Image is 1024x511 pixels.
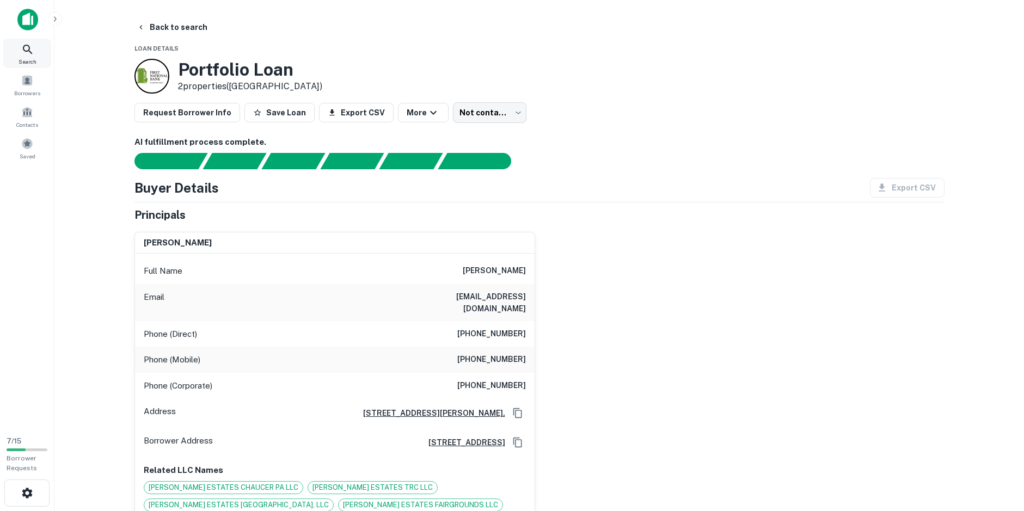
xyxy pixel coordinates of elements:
span: [PERSON_NAME] ESTATES [GEOGRAPHIC_DATA], LLC [144,500,333,510]
div: Documents found, AI parsing details... [261,153,325,169]
h6: [PERSON_NAME] [463,264,526,278]
button: Save Loan [244,103,315,122]
h6: [PHONE_NUMBER] [457,353,526,366]
p: 2 properties ([GEOGRAPHIC_DATA]) [178,80,322,93]
p: Phone (Corporate) [144,379,212,392]
button: Request Borrower Info [134,103,240,122]
h4: Buyer Details [134,178,219,198]
button: More [398,103,449,122]
p: Email [144,291,164,315]
a: Borrowers [3,70,51,100]
button: Copy Address [510,434,526,451]
h6: [EMAIL_ADDRESS][DOMAIN_NAME] [395,291,526,315]
h6: [PHONE_NUMBER] [457,328,526,341]
button: Back to search [132,17,212,37]
h6: AI fulfillment process complete. [134,136,945,149]
span: Borrowers [14,89,40,97]
p: Phone (Mobile) [144,353,200,366]
div: Sending borrower request to AI... [121,153,203,169]
p: Full Name [144,264,182,278]
span: [PERSON_NAME] ESTATES TRC LLC [308,482,437,493]
h3: Portfolio Loan [178,59,322,80]
span: Saved [20,152,35,161]
a: [STREET_ADDRESS] [420,436,505,448]
span: [PERSON_NAME] ESTATES CHAUCER PA LLC [144,482,303,493]
span: Loan Details [134,45,179,52]
button: Export CSV [319,103,394,122]
div: Your request is received and processing... [203,153,266,169]
h5: Principals [134,207,186,223]
p: Address [144,405,176,421]
p: Related LLC Names [144,464,526,477]
span: Search [19,57,36,66]
h6: [PHONE_NUMBER] [457,379,526,392]
div: Not contacted [453,102,526,123]
a: [STREET_ADDRESS][PERSON_NAME], [354,407,505,419]
span: Borrower Requests [7,454,37,472]
iframe: Chat Widget [970,424,1024,476]
p: Borrower Address [144,434,213,451]
div: Principals found, still searching for contact information. This may take time... [379,153,443,169]
p: Phone (Direct) [144,328,197,341]
div: Principals found, AI now looking for contact information... [320,153,384,169]
span: Contacts [16,120,38,129]
a: Contacts [3,102,51,131]
a: Saved [3,133,51,163]
span: [PERSON_NAME] ESTATES FAIRGROUNDS LLC [339,500,502,510]
a: Search [3,39,51,68]
span: 7 / 15 [7,437,21,445]
img: capitalize-icon.png [17,9,38,30]
div: AI fulfillment process complete. [438,153,524,169]
button: Copy Address [510,405,526,421]
h6: [PERSON_NAME] [144,237,212,249]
